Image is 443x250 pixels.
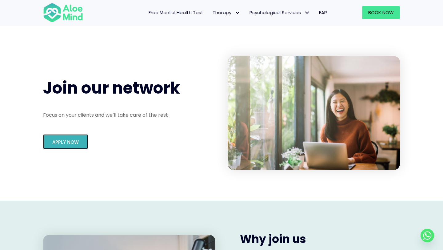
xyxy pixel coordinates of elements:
img: Happy young asian girl working at a coffee shop with a laptop [228,56,400,170]
span: Why join us [240,231,306,247]
a: Free Mental Health Test [144,6,208,19]
p: Focus on your clients and we’ll take care of the rest [43,111,215,119]
span: Psychological Services: submenu [302,8,311,17]
a: Book Now [362,6,400,19]
span: Therapy: submenu [233,8,242,17]
span: EAP [319,9,327,16]
a: EAP [314,6,332,19]
a: TherapyTherapy: submenu [208,6,245,19]
span: Join our network [43,77,180,99]
span: Apply Now [52,139,79,145]
a: Psychological ServicesPsychological Services: submenu [245,6,314,19]
span: Free Mental Health Test [149,9,203,16]
nav: Menu [91,6,332,19]
span: Book Now [368,9,394,16]
a: Whatsapp [421,229,434,242]
span: Therapy [213,9,240,16]
span: Psychological Services [249,9,310,16]
a: Apply Now [43,134,88,149]
img: Aloe mind Logo [43,2,83,23]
